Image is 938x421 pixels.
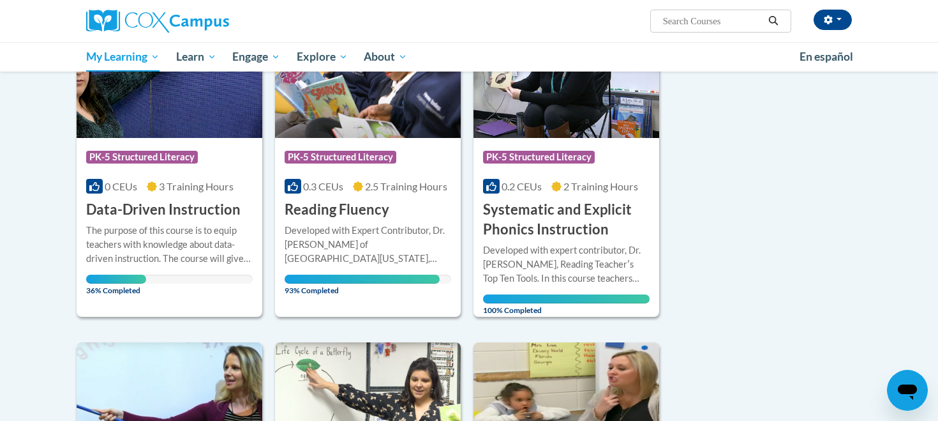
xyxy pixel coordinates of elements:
[356,42,416,72] a: About
[86,224,253,266] div: The purpose of this course is to equip teachers with knowledge about data-driven instruction. The...
[86,275,146,295] span: 36% Completed
[791,43,861,70] a: En español
[159,180,234,192] span: 3 Training Hours
[662,13,764,29] input: Search Courses
[502,180,542,192] span: 0.2 CEUs
[67,42,871,72] div: Main menu
[285,275,440,295] span: 93% Completed
[887,370,928,411] iframe: Button to launch messaging window
[483,295,650,315] span: 100% Completed
[168,42,225,72] a: Learn
[483,151,595,164] span: PK-5 Structured Literacy
[288,42,356,72] a: Explore
[224,42,288,72] a: Engage
[297,49,348,65] span: Explore
[86,10,329,33] a: Cox Campus
[483,295,650,303] div: Your progress
[364,49,407,65] span: About
[232,49,280,65] span: Engage
[86,49,160,65] span: My Learning
[285,224,451,266] div: Developed with Expert Contributor, Dr. [PERSON_NAME] of [GEOGRAPHIC_DATA][US_STATE], [GEOGRAPHIC_...
[275,8,461,138] img: Course Logo
[285,200,389,220] h3: Reading Fluency
[473,8,659,138] img: Course Logo
[86,200,241,220] h3: Data-Driven Instruction
[285,275,440,284] div: Your progress
[483,200,650,240] h3: Systematic and Explicit Phonics Instruction
[303,180,343,192] span: 0.3 CEUs
[77,8,262,317] a: Course LogoPK-5 Structured Literacy0 CEUs3 Training Hours Data-Driven InstructionThe purpose of t...
[764,13,783,29] button: Search
[814,10,852,30] button: Account Settings
[563,180,638,192] span: 2 Training Hours
[86,151,198,164] span: PK-5 Structured Literacy
[473,8,659,317] a: Course LogoPK-5 Structured Literacy0.2 CEUs2 Training Hours Systematic and Explicit Phonics Instr...
[800,50,853,63] span: En español
[285,151,396,164] span: PK-5 Structured Literacy
[365,180,447,192] span: 2.5 Training Hours
[78,42,168,72] a: My Learning
[483,243,650,286] div: Developed with expert contributor, Dr. [PERSON_NAME], Reading Teacherʹs Top Ten Tools. In this co...
[105,180,137,192] span: 0 CEUs
[86,10,229,33] img: Cox Campus
[86,275,146,284] div: Your progress
[77,8,262,138] img: Course Logo
[275,8,461,317] a: Course LogoPK-5 Structured Literacy0.3 CEUs2.5 Training Hours Reading FluencyDeveloped with Exper...
[176,49,216,65] span: Learn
